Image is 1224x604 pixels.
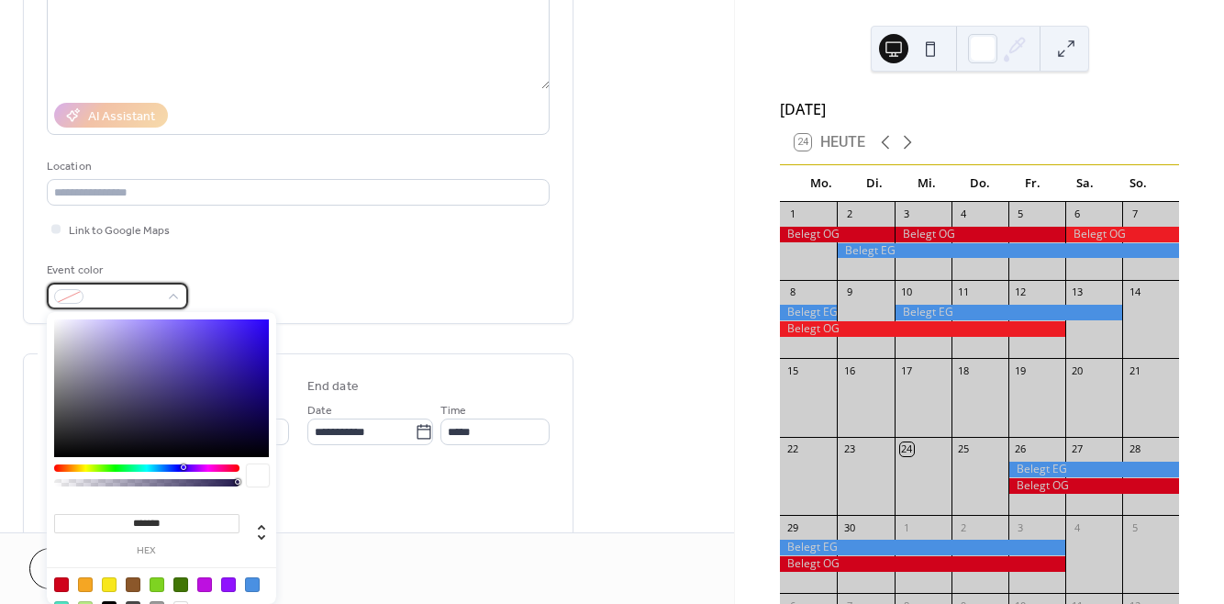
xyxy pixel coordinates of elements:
div: Sa. [1059,165,1112,202]
div: 11 [957,285,971,299]
div: #D0021B [54,577,69,592]
div: 3 [1014,520,1028,534]
div: 23 [842,442,856,456]
span: Time [440,401,466,420]
div: 27 [1071,442,1085,456]
div: End date [307,377,359,397]
div: 20 [1071,364,1085,377]
div: #F5A623 [78,577,93,592]
div: Belegt OG [1065,227,1179,242]
div: 8 [785,285,799,299]
div: Location [47,157,546,176]
div: 29 [785,520,799,534]
div: 21 [1128,364,1141,377]
div: #8B572A [126,577,140,592]
div: 9 [842,285,856,299]
div: 28 [1128,442,1141,456]
span: Date [307,401,332,420]
div: Do. [953,165,1007,202]
div: 1 [785,207,799,221]
div: 25 [957,442,971,456]
div: 14 [1128,285,1141,299]
div: 26 [1014,442,1028,456]
div: Belegt OG [780,227,894,242]
div: 15 [785,364,799,377]
div: 18 [957,364,971,377]
div: 3 [900,207,914,221]
span: Link to Google Maps [69,221,170,240]
div: 6 [1071,207,1085,221]
div: 2 [842,207,856,221]
div: 2 [957,520,971,534]
div: Belegt OG [780,556,1064,572]
div: 10 [900,285,914,299]
div: Belegt EG [837,243,1178,259]
div: #417505 [173,577,188,592]
div: 5 [1128,520,1141,534]
div: 5 [1014,207,1028,221]
div: Event color [47,261,184,280]
div: 4 [1071,520,1085,534]
div: Fr. [1006,165,1059,202]
div: Di. [848,165,901,202]
div: [DATE] [780,98,1179,120]
div: Belegt EG [1008,462,1179,477]
div: 30 [842,520,856,534]
div: 1 [900,520,914,534]
div: #9013FE [221,577,236,592]
button: Cancel [29,548,142,589]
div: 13 [1071,285,1085,299]
label: hex [54,546,239,556]
div: Belegt OG [780,321,1064,337]
div: #F8E71C [102,577,117,592]
div: Belegt OG [895,227,1065,242]
div: Belegt EG [780,540,1064,555]
div: Belegt OG [1008,478,1179,494]
div: 16 [842,364,856,377]
div: 17 [900,364,914,377]
div: #7ED321 [150,577,164,592]
div: 12 [1014,285,1028,299]
div: Belegt EG [895,305,1122,320]
div: Belegt EG [780,305,837,320]
div: Mi. [900,165,953,202]
div: 22 [785,442,799,456]
div: 24 [900,442,914,456]
div: 19 [1014,364,1028,377]
div: 7 [1128,207,1141,221]
div: So. [1111,165,1164,202]
div: 4 [957,207,971,221]
div: Mo. [795,165,848,202]
div: #BD10E0 [197,577,212,592]
div: #4A90E2 [245,577,260,592]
